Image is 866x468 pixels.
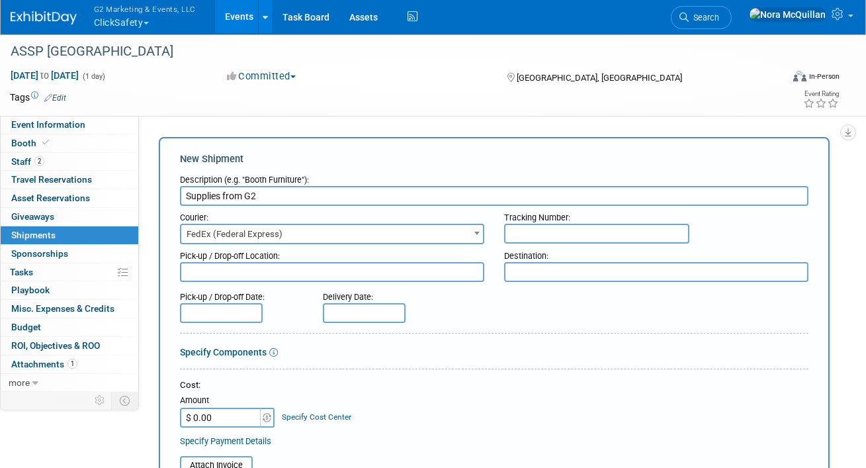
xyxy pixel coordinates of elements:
[44,93,66,103] a: Edit
[7,5,609,19] body: Rich Text Area. Press ALT-0 for help.
[1,116,138,134] a: Event Information
[803,91,839,97] div: Event Rating
[6,40,769,64] div: ASSP [GEOGRAPHIC_DATA]
[749,7,826,22] img: Nora McQuillan
[38,70,51,81] span: to
[181,225,483,244] span: FedEx (Federal Express)
[180,347,267,357] a: Specify Components
[10,267,33,277] span: Tasks
[9,377,30,388] span: more
[1,281,138,299] a: Playbook
[689,13,719,23] span: Search
[10,91,66,104] td: Tags
[1,134,138,152] a: Booth
[1,171,138,189] a: Travel Reservations
[180,379,808,392] div: Cost:
[808,71,840,81] div: In-Person
[11,138,52,148] span: Booth
[1,153,138,171] a: Staff2
[180,395,276,408] div: Amount
[1,337,138,355] a: ROI, Objectives & ROO
[323,285,465,303] div: Delivery Date:
[10,70,79,81] span: [DATE] [DATE]
[1,189,138,207] a: Asset Reservations
[11,193,90,203] span: Asset Reservations
[42,139,49,146] i: Booth reservation complete
[1,374,138,392] a: more
[34,156,44,166] span: 2
[11,248,68,259] span: Sponsorships
[504,206,808,224] div: Tracking Number:
[11,285,50,295] span: Playbook
[11,211,54,222] span: Giveaways
[1,318,138,336] a: Budget
[11,303,114,314] span: Misc. Expenses & Credits
[11,174,92,185] span: Travel Reservations
[1,226,138,244] a: Shipments
[718,69,840,89] div: Event Format
[180,285,303,303] div: Pick-up / Drop-off Date:
[89,392,112,409] td: Personalize Event Tab Strip
[11,359,77,369] span: Attachments
[504,244,808,262] div: Destination:
[11,230,56,240] span: Shipments
[11,119,85,130] span: Event Information
[67,359,77,369] span: 1
[793,71,806,81] img: Format-Inperson.png
[1,355,138,373] a: Attachments1
[81,72,105,81] span: (1 day)
[180,152,808,166] div: New Shipment
[11,156,44,167] span: Staff
[222,70,301,83] button: Committed
[180,436,271,446] a: Specify Payment Details
[180,244,484,262] div: Pick-up / Drop-off Location:
[11,340,100,351] span: ROI, Objectives & ROO
[671,6,732,29] a: Search
[1,300,138,318] a: Misc. Expenses & Credits
[11,11,77,24] img: ExhibitDay
[180,168,808,186] div: Description (e.g. "Booth Furniture"):
[11,322,41,332] span: Budget
[517,73,682,83] span: [GEOGRAPHIC_DATA], [GEOGRAPHIC_DATA]
[94,2,196,16] span: G2 Marketing & Events, LLC
[1,208,138,226] a: Giveaways
[112,392,139,409] td: Toggle Event Tabs
[1,263,138,281] a: Tasks
[282,412,352,422] a: Specify Cost Center
[1,245,138,263] a: Sponsorships
[180,206,484,224] div: Courier:
[180,224,484,244] span: FedEx (Federal Express)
